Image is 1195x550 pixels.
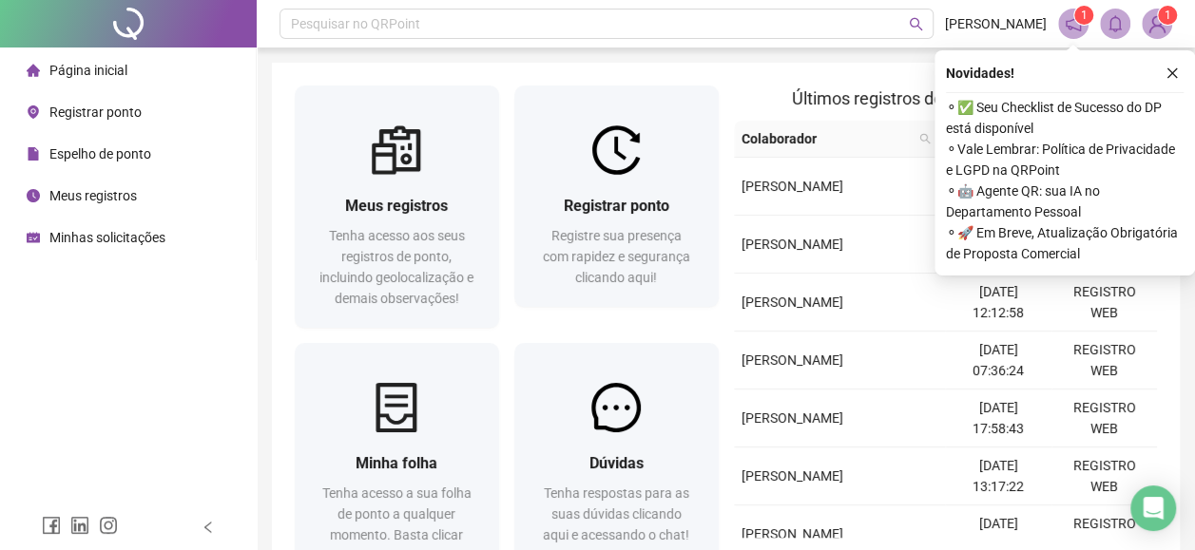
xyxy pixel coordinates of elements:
[295,85,499,328] a: Meus registrosTenha acesso aos seus registros de ponto, incluindo geolocalização e demais observa...
[742,237,843,252] span: [PERSON_NAME]
[49,104,142,120] span: Registrar ponto
[1158,6,1177,25] sup: Atualize o seu contato no menu Meus Dados
[946,222,1184,264] span: ⚬ 🚀 Em Breve, Atualização Obrigatória de Proposta Comercial
[742,526,843,541] span: [PERSON_NAME]
[742,294,843,310] span: [PERSON_NAME]
[1166,66,1179,80] span: close
[319,228,473,306] span: Tenha acesso aos seus registros de ponto, incluindo geolocalização e demais observações!
[27,64,40,77] span: home
[742,468,843,484] span: [PERSON_NAME]
[1051,389,1157,447] td: REGISTRO WEB
[1065,15,1082,32] span: notification
[1051,274,1157,332] td: REGISTRO WEB
[742,179,843,194] span: [PERSON_NAME]
[1051,447,1157,505] td: REGISTRO WEB
[1165,9,1171,22] span: 1
[202,521,215,534] span: left
[345,197,448,215] span: Meus registros
[589,454,644,472] span: Dúvidas
[919,133,931,144] span: search
[945,274,1050,332] td: [DATE] 12:12:58
[49,63,127,78] span: Página inicial
[946,97,1184,139] span: ⚬ ✅ Seu Checklist de Sucesso do DP está disponível
[945,332,1050,389] td: [DATE] 07:36:24
[1107,15,1124,32] span: bell
[27,147,40,161] span: file
[916,124,935,153] span: search
[49,230,165,245] span: Minhas solicitações
[49,146,151,161] span: Espelho de ponto
[909,17,923,31] span: search
[946,180,1184,222] span: ⚬ 🤖 Agente QR: sua IA no Departamento Pessoal
[356,454,437,472] span: Minha folha
[945,13,1047,34] span: [PERSON_NAME]
[27,231,40,244] span: schedule
[42,516,61,535] span: facebook
[543,485,689,542] span: Tenha respostas para as suas dúvidas clicando aqui e acessando o chat!
[27,105,40,119] span: environment
[945,389,1050,447] td: [DATE] 17:58:43
[1051,332,1157,389] td: REGISTRO WEB
[564,197,669,215] span: Registrar ponto
[742,128,912,149] span: Colaborador
[70,516,89,535] span: linkedin
[946,63,1014,84] span: Novidades !
[792,88,1099,108] span: Últimos registros de ponto sincronizados
[1081,9,1088,22] span: 1
[742,352,843,368] span: [PERSON_NAME]
[946,139,1184,180] span: ⚬ Vale Lembrar: Política de Privacidade e LGPD na QRPoint
[945,447,1050,505] td: [DATE] 13:17:22
[514,85,719,307] a: Registrar pontoRegistre sua presença com rapidez e segurança clicando aqui!
[99,516,118,535] span: instagram
[27,189,40,202] span: clock-circle
[1074,6,1093,25] sup: 1
[1130,485,1176,531] div: Open Intercom Messenger
[543,228,690,285] span: Registre sua presença com rapidez e segurança clicando aqui!
[49,188,137,203] span: Meus registros
[742,410,843,426] span: [PERSON_NAME]
[1143,9,1171,38] img: 90196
